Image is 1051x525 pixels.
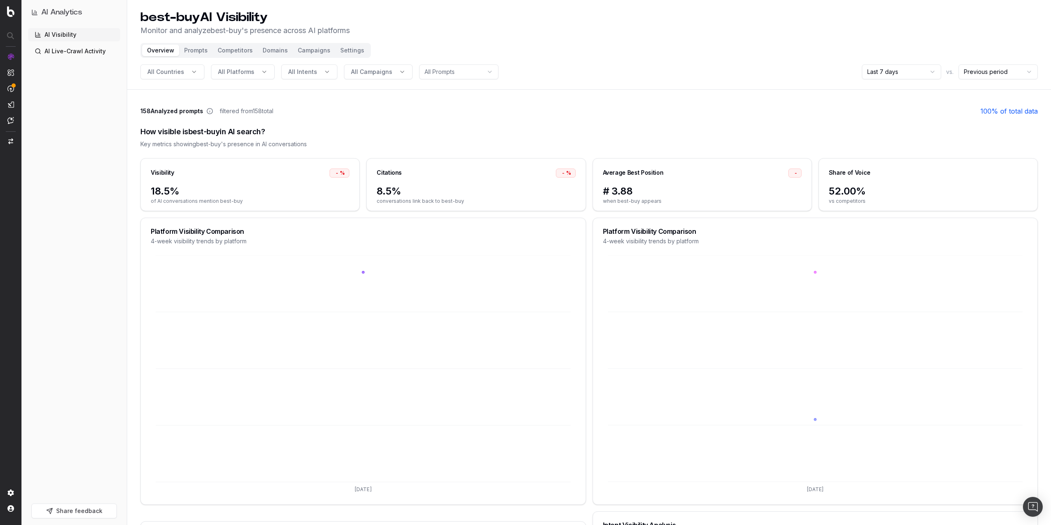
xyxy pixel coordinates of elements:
button: Share feedback [31,504,117,518]
button: Settings [335,45,369,56]
div: 4-week visibility trends by platform [151,237,576,245]
a: AI Live-Crawl Activity [28,45,120,58]
button: AI Analytics [31,7,117,18]
span: 158 Analyzed prompts [140,107,203,115]
a: 100% of total data [980,106,1038,116]
div: Share of Voice [829,169,871,177]
div: Platform Visibility Comparison [151,228,576,235]
span: of AI conversations mention best-buy [151,198,349,204]
h1: best-buy AI Visibility [140,10,350,25]
img: Studio [7,101,14,108]
img: Setting [7,489,14,496]
span: % [340,170,345,176]
span: All Campaigns [351,68,392,76]
button: Overview [142,45,179,56]
div: 4-week visibility trends by platform [603,237,1028,245]
span: 18.5% [151,185,349,198]
button: Competitors [213,45,258,56]
span: vs. [946,68,954,76]
div: - [788,169,802,178]
span: # 3.88 [603,185,802,198]
img: Intelligence [7,69,14,76]
div: Open Intercom Messenger [1023,497,1043,517]
span: when best-buy appears [603,198,802,204]
div: - [330,169,349,178]
div: Key metrics showing best-buy 's presence in AI conversations [140,140,1038,148]
span: vs competitors [829,198,1027,204]
tspan: [DATE] [355,486,371,492]
div: Platform Visibility Comparison [603,228,1028,235]
span: filtered from 158 total [220,107,273,115]
img: Botify logo [7,6,14,17]
span: 8.5% [377,185,575,198]
span: All Countries [147,68,184,76]
div: Citations [377,169,402,177]
span: % [566,170,571,176]
img: Assist [7,117,14,124]
tspan: [DATE] [807,486,823,492]
button: Prompts [179,45,213,56]
div: Visibility [151,169,174,177]
div: - [556,169,576,178]
a: AI Visibility [28,28,120,41]
span: All Intents [288,68,317,76]
img: Analytics [7,53,14,60]
p: Monitor and analyze best-buy 's presence across AI platforms [140,25,350,36]
span: conversations link back to best-buy [377,198,575,204]
img: My account [7,505,14,512]
img: Activation [7,85,14,92]
button: Campaigns [293,45,335,56]
span: All Platforms [218,68,254,76]
span: 52.00% [829,185,1027,198]
button: Domains [258,45,293,56]
img: Switch project [8,138,13,144]
div: How visible is best-buy in AI search? [140,126,1038,138]
div: Average Best Position [603,169,664,177]
h1: AI Analytics [41,7,82,18]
